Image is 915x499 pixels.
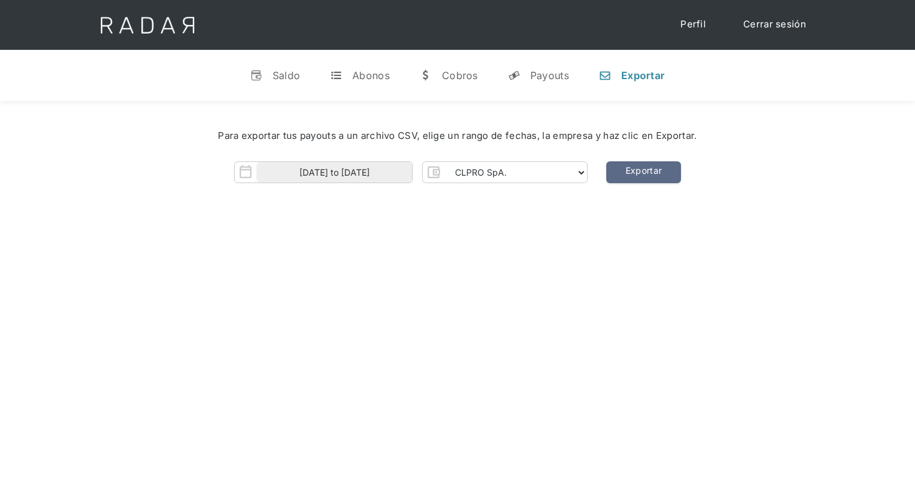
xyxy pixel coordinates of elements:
div: Saldo [273,69,301,82]
div: Abonos [352,69,390,82]
div: Cobros [442,69,478,82]
div: v [250,69,263,82]
form: Form [234,161,588,183]
div: Exportar [621,69,665,82]
a: Exportar [606,161,681,183]
div: n [599,69,611,82]
div: Payouts [530,69,569,82]
div: w [420,69,432,82]
div: y [508,69,520,82]
div: t [330,69,342,82]
a: Cerrar sesión [731,12,819,37]
div: Para exportar tus payouts a un archivo CSV, elige un rango de fechas, la empresa y haz clic en Ex... [37,129,878,143]
a: Perfil [668,12,718,37]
